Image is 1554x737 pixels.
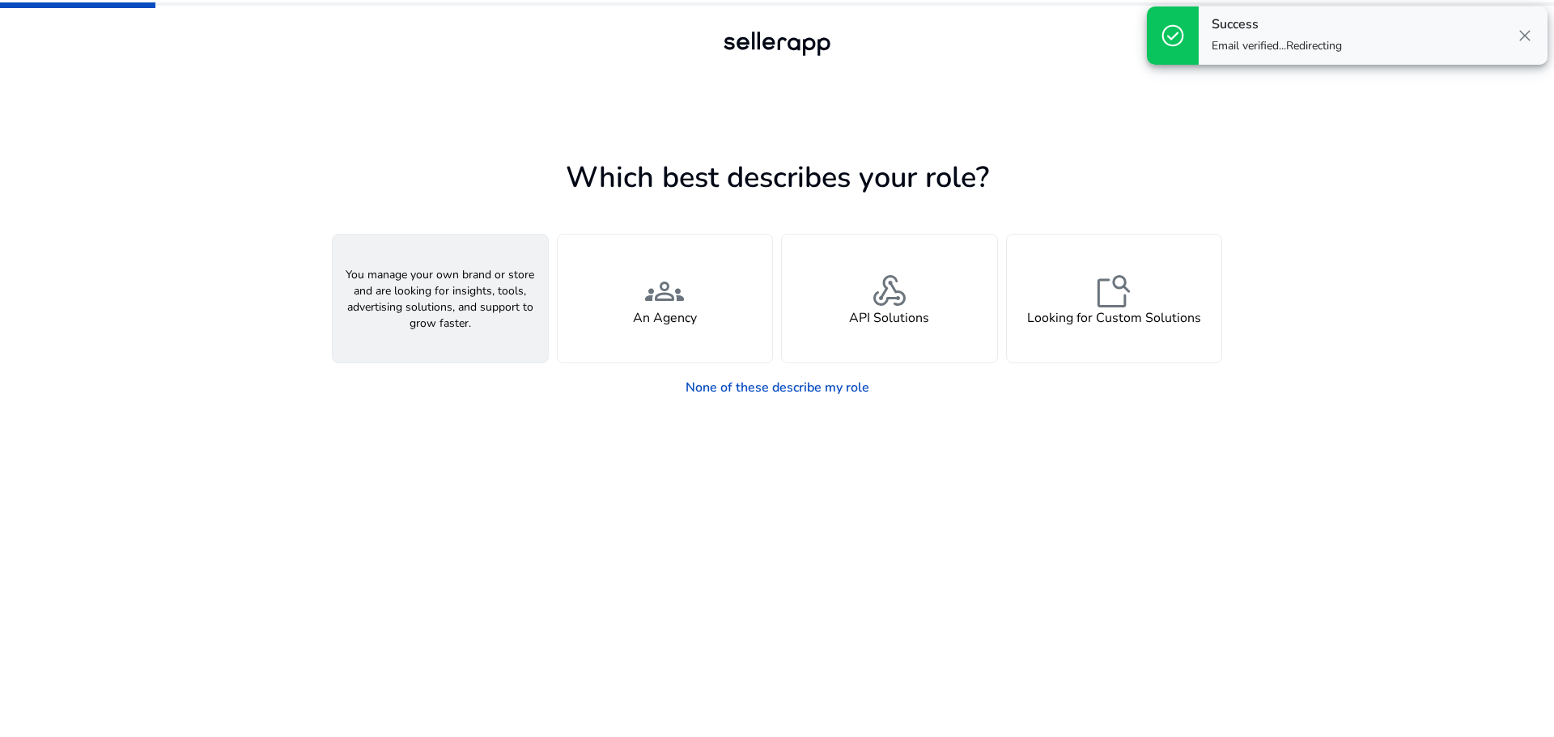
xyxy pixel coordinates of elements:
[1027,311,1201,326] h4: Looking for Custom Solutions
[1094,272,1133,311] span: feature_search
[849,311,929,326] h4: API Solutions
[557,234,774,363] button: groupsAn Agency
[633,311,697,326] h4: An Agency
[870,272,909,311] span: webhook
[673,371,882,404] a: None of these describe my role
[1515,26,1535,45] span: close
[1212,38,1342,54] p: Email verified...Redirecting
[781,234,998,363] button: webhookAPI Solutions
[332,234,549,363] button: You manage your own brand or store and are looking for insights, tools, advertising solutions, an...
[1212,17,1342,32] h4: Success
[332,160,1222,195] h1: Which best describes your role?
[1006,234,1223,363] button: feature_searchLooking for Custom Solutions
[1160,23,1186,49] span: check_circle
[645,272,684,311] span: groups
